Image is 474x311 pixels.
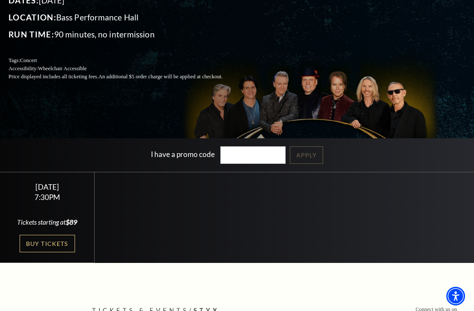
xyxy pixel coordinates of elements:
label: I have a promo code [151,150,215,159]
p: Bass Performance Hall [9,11,243,24]
span: Wheelchair Accessible [38,66,87,71]
div: 7:30PM [10,194,84,201]
a: Buy Tickets [20,235,75,252]
span: An additional $5 order charge will be applied at checkout. [98,74,223,80]
span: Run Time: [9,29,54,39]
p: Price displayed includes all ticketing fees. [9,73,243,81]
span: $89 [66,218,77,226]
span: Location: [9,12,56,22]
p: Tags: [9,57,243,65]
p: Accessibility: [9,65,243,73]
div: Tickets starting at [10,217,84,227]
p: 90 minutes, no intermission [9,28,243,41]
div: Accessibility Menu [446,287,465,305]
span: Concert [20,57,37,63]
div: [DATE] [10,183,84,191]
